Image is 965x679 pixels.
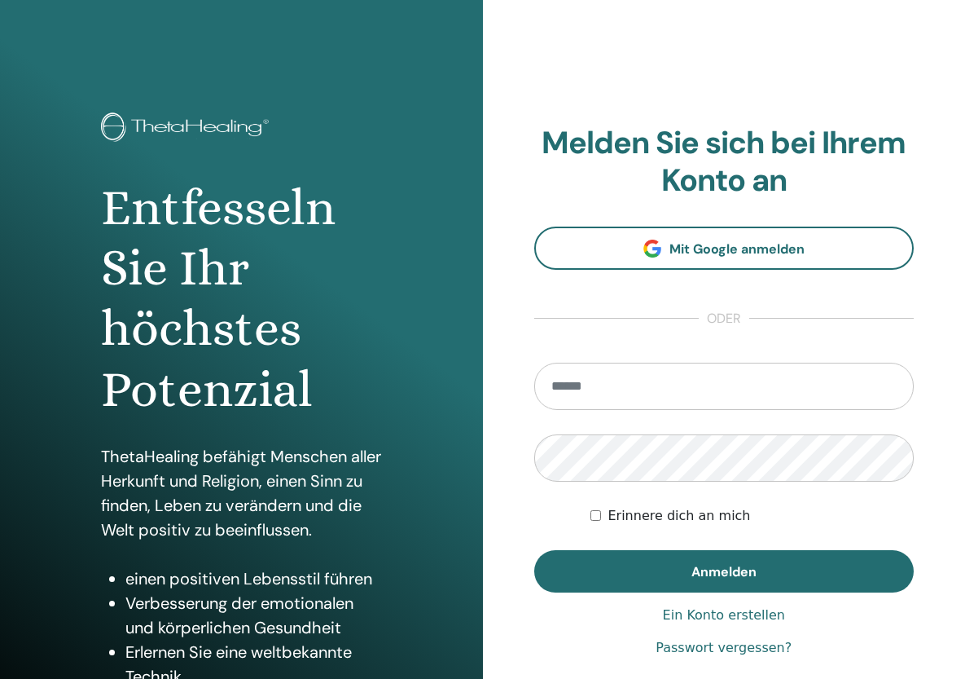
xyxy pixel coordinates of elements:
[125,593,353,638] font: Verbesserung der emotionalen und körperlichen Gesundheit
[663,606,785,625] a: Ein Konto erstellen
[125,568,372,589] font: einen positiven Lebensstil führen
[608,508,750,523] font: Erinnere dich an mich
[656,638,792,658] a: Passwort vergessen?
[534,550,915,593] button: Anmelden
[656,640,792,655] font: Passwort vergessen?
[663,607,785,623] font: Ein Konto erstellen
[590,506,914,526] div: Ich soll auf unbestimmte Zeit oder bis zur manuellen Abmeldung authentifiziert bleiben
[534,227,915,270] a: Mit Google anmelden
[101,446,381,540] font: ThetaHealing befähigt Menschen aller Herkunft und Religion, einen Sinn zu finden, Leben zu veränd...
[101,179,336,418] font: Entfesseln Sie Ihr höchstes Potenzial
[669,240,805,258] font: Mit Google anmelden
[691,563,757,580] font: Anmelden
[707,310,741,327] font: oder
[542,122,906,201] font: Melden Sie sich bei Ihrem Konto an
